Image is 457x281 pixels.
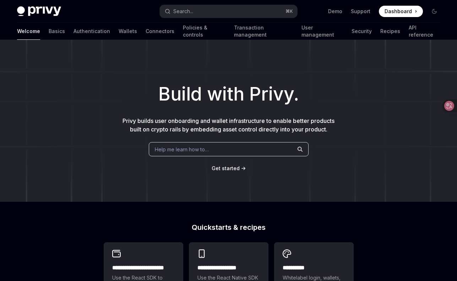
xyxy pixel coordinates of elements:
[119,23,137,40] a: Wallets
[17,23,40,40] a: Welcome
[301,23,343,40] a: User management
[74,23,110,40] a: Authentication
[17,6,61,16] img: dark logo
[285,9,293,14] span: ⌘ K
[183,23,225,40] a: Policies & controls
[212,165,240,172] a: Get started
[155,146,209,153] span: Help me learn how to…
[379,6,423,17] a: Dashboard
[429,6,440,17] button: Toggle dark mode
[352,23,372,40] a: Security
[160,5,297,18] button: Open search
[380,23,400,40] a: Recipes
[173,7,193,16] div: Search...
[11,80,446,108] h1: Build with Privy.
[351,8,370,15] a: Support
[234,23,293,40] a: Transaction management
[49,23,65,40] a: Basics
[146,23,174,40] a: Connectors
[212,165,240,171] span: Get started
[385,8,412,15] span: Dashboard
[409,23,440,40] a: API reference
[104,224,354,231] h2: Quickstarts & recipes
[328,8,342,15] a: Demo
[123,117,334,133] span: Privy builds user onboarding and wallet infrastructure to enable better products built on crypto ...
